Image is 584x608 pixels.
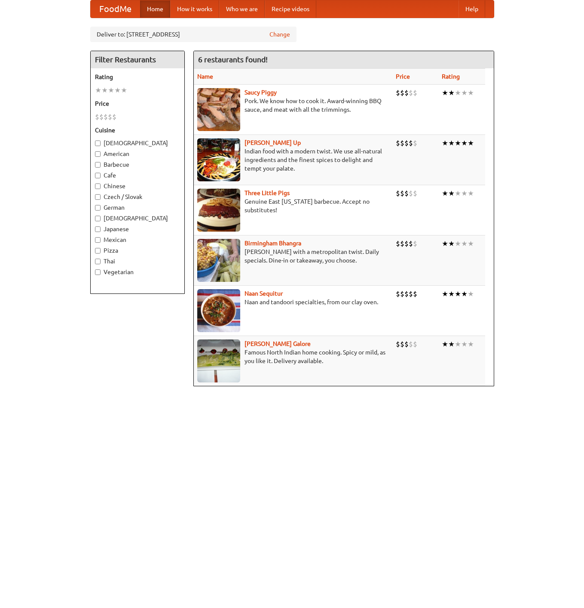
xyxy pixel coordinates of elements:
img: currygalore.jpg [197,339,240,382]
li: $ [404,289,409,299]
a: [PERSON_NAME] Galore [245,340,311,347]
a: FoodMe [91,0,140,18]
li: $ [409,289,413,299]
a: Three Little Pigs [245,189,290,196]
li: ★ [468,189,474,198]
h5: Cuisine [95,126,180,134]
li: ★ [455,339,461,349]
label: Mexican [95,235,180,244]
li: ★ [455,189,461,198]
input: Cafe [95,173,101,178]
input: Pizza [95,248,101,254]
img: bhangra.jpg [197,239,240,282]
li: $ [404,239,409,248]
label: Cafe [95,171,180,180]
li: ★ [448,88,455,98]
li: ★ [455,138,461,148]
li: ★ [108,86,114,95]
li: $ [112,112,116,122]
li: ★ [468,88,474,98]
p: Naan and tandoori specialties, from our clay oven. [197,298,389,306]
label: Czech / Slovak [95,192,180,201]
a: Birmingham Bhangra [245,240,301,247]
div: Deliver to: [STREET_ADDRESS] [90,27,297,42]
label: Chinese [95,182,180,190]
a: Help [459,0,485,18]
li: $ [413,339,417,349]
li: ★ [448,189,455,198]
li: ★ [461,88,468,98]
label: German [95,203,180,212]
li: $ [400,88,404,98]
li: ★ [448,289,455,299]
li: $ [413,239,417,248]
input: American [95,151,101,157]
input: [DEMOGRAPHIC_DATA] [95,216,101,221]
li: $ [108,112,112,122]
label: [DEMOGRAPHIC_DATA] [95,139,180,147]
a: Rating [442,73,460,80]
li: ★ [461,339,468,349]
li: $ [99,112,104,122]
p: Famous North Indian home cooking. Spicy or mild, as you like it. Delivery available. [197,348,389,365]
li: $ [396,189,400,198]
img: naansequitur.jpg [197,289,240,332]
li: ★ [442,138,448,148]
li: $ [409,239,413,248]
img: curryup.jpg [197,138,240,181]
li: $ [104,112,108,122]
a: Saucy Piggy [245,89,277,96]
li: $ [396,339,400,349]
h4: Filter Restaurants [91,51,184,68]
li: ★ [468,339,474,349]
li: ★ [442,289,448,299]
a: Who we are [219,0,265,18]
li: ★ [455,88,461,98]
li: $ [396,138,400,148]
input: Mexican [95,237,101,243]
li: ★ [121,86,127,95]
li: ★ [461,189,468,198]
li: ★ [442,88,448,98]
li: ★ [442,239,448,248]
a: How it works [170,0,219,18]
li: ★ [114,86,121,95]
li: $ [404,189,409,198]
a: Recipe videos [265,0,316,18]
li: ★ [101,86,108,95]
label: [DEMOGRAPHIC_DATA] [95,214,180,223]
ng-pluralize: 6 restaurants found! [198,55,268,64]
li: ★ [442,189,448,198]
li: $ [396,239,400,248]
li: ★ [468,138,474,148]
input: Thai [95,259,101,264]
li: $ [404,88,409,98]
h5: Price [95,99,180,108]
a: Naan Sequitur [245,290,283,297]
li: ★ [448,339,455,349]
a: [PERSON_NAME] Up [245,139,301,146]
label: American [95,150,180,158]
label: Vegetarian [95,268,180,276]
li: $ [413,88,417,98]
li: ★ [468,289,474,299]
li: ★ [461,289,468,299]
li: $ [400,138,404,148]
li: $ [400,239,404,248]
li: $ [400,339,404,349]
p: [PERSON_NAME] with a metropolitan twist. Daily specials. Dine-in or takeaway, you choose. [197,247,389,265]
input: German [95,205,101,211]
input: [DEMOGRAPHIC_DATA] [95,141,101,146]
li: $ [95,112,99,122]
li: $ [413,289,417,299]
a: Home [140,0,170,18]
input: Chinese [95,183,101,189]
li: ★ [448,239,455,248]
a: Change [269,30,290,39]
li: $ [404,339,409,349]
label: Thai [95,257,180,266]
